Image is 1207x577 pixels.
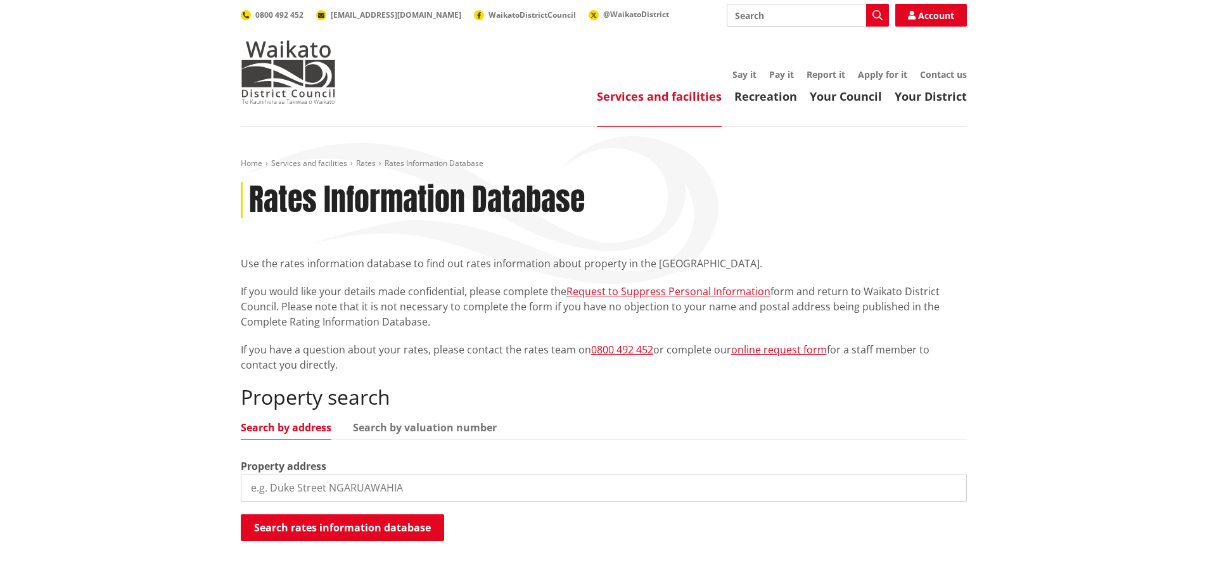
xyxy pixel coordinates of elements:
span: Rates Information Database [385,158,483,168]
a: Home [241,158,262,168]
p: If you have a question about your rates, please contact the rates team on or complete our for a s... [241,342,967,372]
a: Recreation [734,89,797,104]
a: Report it [807,68,845,80]
span: [EMAIL_ADDRESS][DOMAIN_NAME] [331,10,461,20]
input: e.g. Duke Street NGARUAWAHIA [241,474,967,502]
span: 0800 492 452 [255,10,303,20]
a: Pay it [769,68,794,80]
a: @WaikatoDistrict [589,9,669,20]
button: Search rates information database [241,514,444,541]
a: Account [895,4,967,27]
label: Property address [241,459,326,474]
a: Search by valuation number [353,422,497,433]
a: online request form [731,343,827,357]
input: Search input [727,4,889,27]
h2: Property search [241,385,967,409]
a: Your District [895,89,967,104]
a: Services and facilities [597,89,722,104]
a: Services and facilities [271,158,347,168]
p: If you would like your details made confidential, please complete the form and return to Waikato ... [241,284,967,329]
span: @WaikatoDistrict [603,9,669,20]
nav: breadcrumb [241,158,967,169]
img: Waikato District Council - Te Kaunihera aa Takiwaa o Waikato [241,41,336,104]
a: Search by address [241,422,331,433]
a: Your Council [810,89,882,104]
h1: Rates Information Database [249,182,585,219]
span: WaikatoDistrictCouncil [489,10,576,20]
a: Contact us [920,68,967,80]
a: WaikatoDistrictCouncil [474,10,576,20]
a: Say it [732,68,757,80]
a: Rates [356,158,376,168]
a: Request to Suppress Personal Information [566,284,770,298]
a: Apply for it [858,68,907,80]
a: 0800 492 452 [591,343,653,357]
p: Use the rates information database to find out rates information about property in the [GEOGRAPHI... [241,256,967,271]
a: 0800 492 452 [241,10,303,20]
a: [EMAIL_ADDRESS][DOMAIN_NAME] [316,10,461,20]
